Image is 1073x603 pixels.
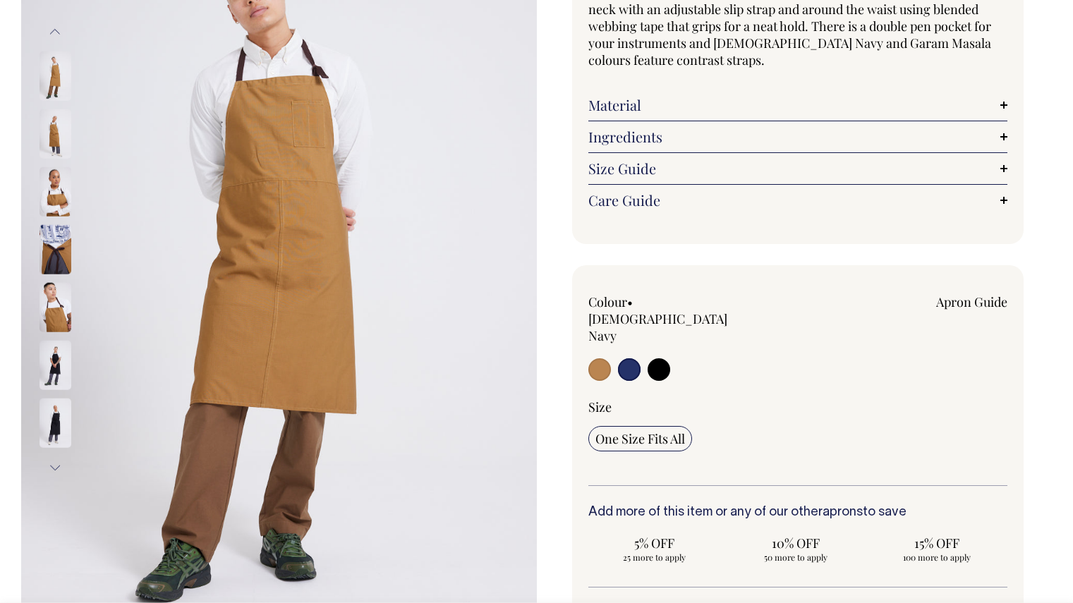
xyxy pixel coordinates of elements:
h6: Add more of this item or any of our other to save [588,506,1008,520]
input: One Size Fits All [588,426,692,451]
span: 15% OFF [878,535,996,552]
a: aprons [823,506,863,518]
button: Previous [44,16,66,47]
span: 50 more to apply [736,552,855,563]
span: 100 more to apply [878,552,996,563]
input: 15% OFF 100 more to apply [871,530,1003,567]
label: [DEMOGRAPHIC_DATA] Navy [588,310,727,344]
a: Care Guide [588,192,1008,209]
img: garam-masala [40,225,71,274]
img: garam-masala [40,167,71,217]
input: 10% OFF 50 more to apply [729,530,862,567]
div: Colour [588,293,756,344]
span: • [627,293,633,310]
img: black [40,341,71,390]
img: garam-masala [40,51,71,101]
img: garam-masala [40,283,71,332]
div: Size [588,398,1008,415]
button: Next [44,452,66,484]
span: One Size Fits All [595,430,685,447]
span: 25 more to apply [595,552,714,563]
input: 5% OFF 25 more to apply [588,530,721,567]
img: black [40,398,71,448]
a: Apron Guide [936,293,1007,310]
img: garam-masala [40,109,71,159]
span: 10% OFF [736,535,855,552]
a: Size Guide [588,160,1008,177]
span: 5% OFF [595,535,714,552]
a: Ingredients [588,128,1008,145]
a: Material [588,97,1008,114]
